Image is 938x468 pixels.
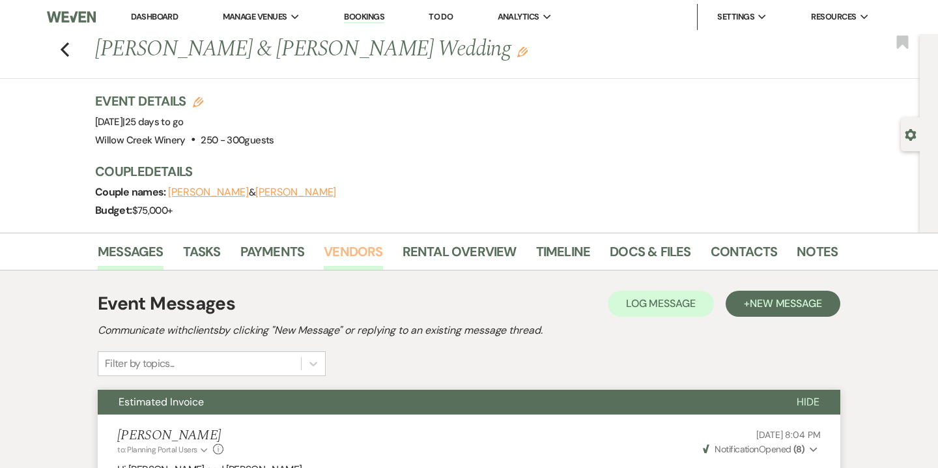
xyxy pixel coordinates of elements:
[536,241,591,270] a: Timeline
[715,443,758,455] span: Notification
[905,128,917,140] button: Open lead details
[95,134,186,147] span: Willow Creek Winery
[131,11,178,22] a: Dashboard
[255,187,336,197] button: [PERSON_NAME]
[117,444,210,456] button: to: Planning Portal Users
[726,291,840,317] button: +New Message
[95,34,679,65] h1: [PERSON_NAME] & [PERSON_NAME] Wedding
[797,241,838,270] a: Notes
[47,3,96,31] img: Weven Logo
[183,241,221,270] a: Tasks
[517,46,528,57] button: Edit
[201,134,274,147] span: 250 - 300 guests
[119,395,204,409] span: Estimated Invoice
[122,115,183,128] span: |
[98,241,163,270] a: Messages
[95,203,132,217] span: Budget:
[429,11,453,22] a: To Do
[132,204,173,217] span: $75,000+
[756,429,821,441] span: [DATE] 8:04 PM
[717,10,754,23] span: Settings
[168,187,249,197] button: [PERSON_NAME]
[776,390,840,415] button: Hide
[797,395,819,409] span: Hide
[703,443,804,455] span: Opened
[750,297,822,310] span: New Message
[168,186,336,199] span: &
[240,241,305,270] a: Payments
[793,443,804,455] strong: ( 8 )
[498,10,539,23] span: Analytics
[95,92,274,110] h3: Event Details
[98,323,840,338] h2: Communicate with clients by clicking "New Message" or replying to an existing message thread.
[125,115,184,128] span: 25 days to go
[344,11,384,23] a: Bookings
[324,241,382,270] a: Vendors
[105,356,175,372] div: Filter by topics...
[117,428,223,444] h5: [PERSON_NAME]
[95,115,183,128] span: [DATE]
[626,297,696,310] span: Log Message
[95,185,168,199] span: Couple names:
[608,291,714,317] button: Log Message
[98,290,235,317] h1: Event Messages
[403,241,517,270] a: Rental Overview
[701,443,821,456] button: NotificationOpened (8)
[610,241,690,270] a: Docs & Files
[98,390,776,415] button: Estimated Invoice
[711,241,778,270] a: Contacts
[95,162,825,181] h3: Couple Details
[223,10,287,23] span: Manage Venues
[117,445,197,455] span: to: Planning Portal Users
[811,10,856,23] span: Resources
